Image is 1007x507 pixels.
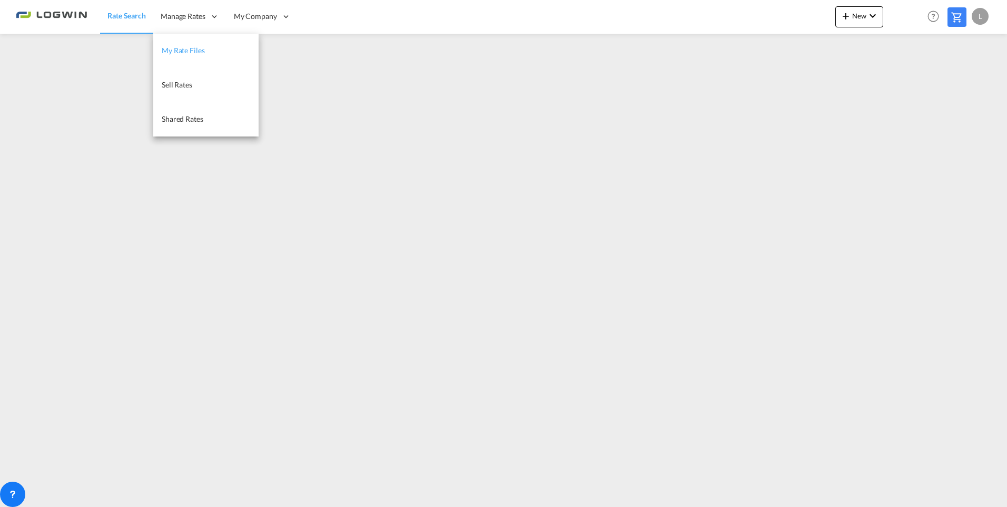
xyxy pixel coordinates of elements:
[924,7,942,25] span: Help
[107,11,146,20] span: Rate Search
[972,8,989,25] div: L
[162,114,203,123] span: Shared Rates
[835,6,883,27] button: icon-plus 400-fgNewicon-chevron-down
[162,80,192,89] span: Sell Rates
[16,5,87,28] img: 2761ae10d95411efa20a1f5e0282d2d7.png
[840,12,879,20] span: New
[162,46,205,55] span: My Rate Files
[153,34,259,68] a: My Rate Files
[866,9,879,22] md-icon: icon-chevron-down
[161,11,205,22] span: Manage Rates
[840,9,852,22] md-icon: icon-plus 400-fg
[234,11,277,22] span: My Company
[153,68,259,102] a: Sell Rates
[153,102,259,136] a: Shared Rates
[924,7,947,26] div: Help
